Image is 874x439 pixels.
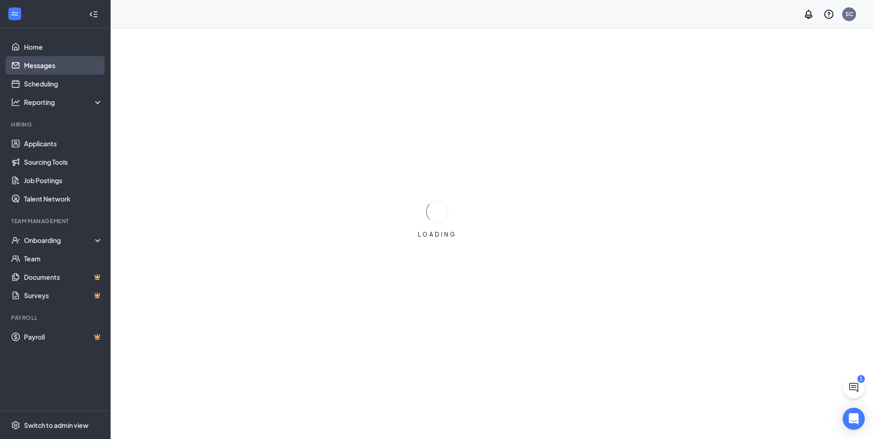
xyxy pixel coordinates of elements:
[24,328,103,346] a: PayrollCrown
[24,268,103,286] a: DocumentsCrown
[11,421,20,430] svg: Settings
[10,9,19,18] svg: WorkstreamLogo
[24,56,103,75] a: Messages
[24,190,103,208] a: Talent Network
[843,376,865,399] button: ChatActive
[24,286,103,305] a: SurveysCrown
[11,217,101,225] div: Team Management
[89,10,98,19] svg: Collapse
[11,98,20,107] svg: Analysis
[24,236,95,245] div: Onboarding
[803,9,814,20] svg: Notifications
[11,121,101,128] div: Hiring
[24,171,103,190] a: Job Postings
[414,231,460,238] div: LOADING
[11,236,20,245] svg: UserCheck
[24,134,103,153] a: Applicants
[823,9,834,20] svg: QuestionInfo
[24,98,103,107] div: Reporting
[24,153,103,171] a: Sourcing Tools
[24,38,103,56] a: Home
[857,375,865,383] div: 1
[24,249,103,268] a: Team
[848,382,859,393] svg: ChatActive
[24,421,88,430] div: Switch to admin view
[843,408,865,430] div: Open Intercom Messenger
[24,75,103,93] a: Scheduling
[845,10,853,18] div: SC
[11,314,101,322] div: Payroll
